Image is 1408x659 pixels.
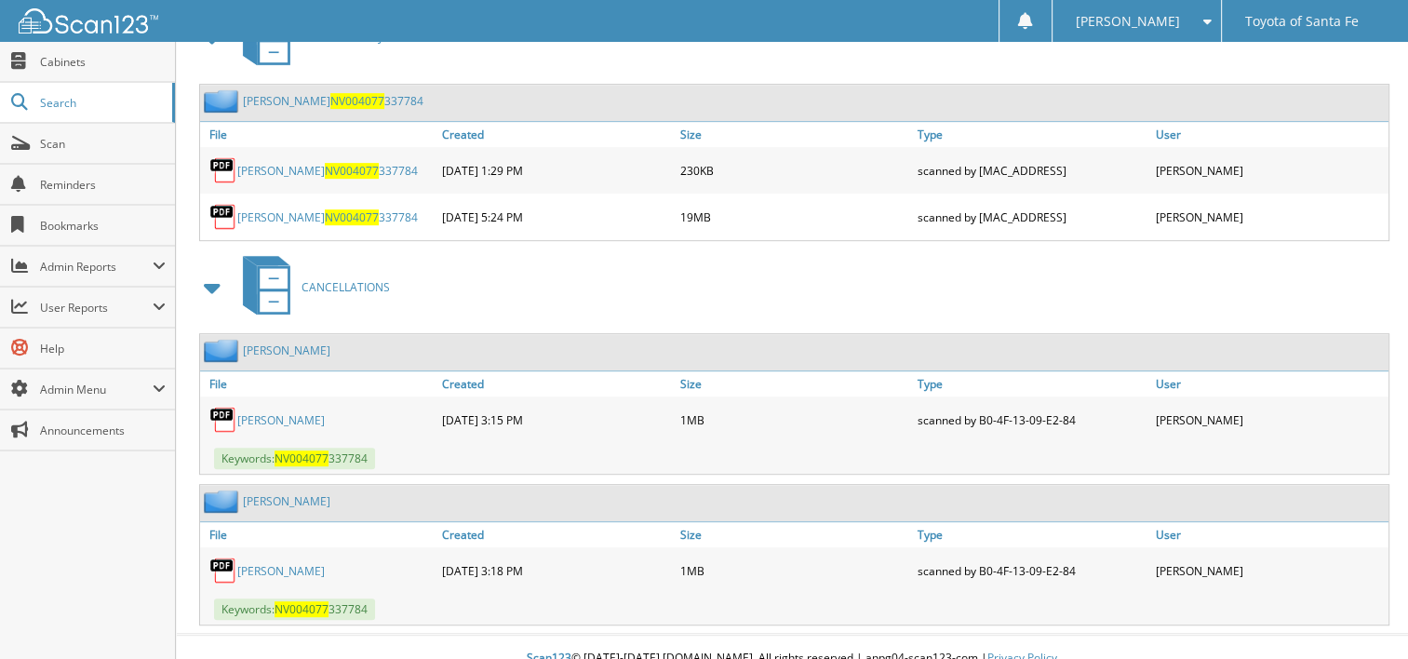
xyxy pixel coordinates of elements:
div: [DATE] 3:15 PM [437,401,675,438]
span: Bookmarks [40,218,166,234]
span: Admin Menu [40,382,153,397]
span: NV004077 [325,209,379,225]
a: File [200,122,437,147]
a: Size [676,371,913,397]
a: Type [913,371,1150,397]
a: Created [437,122,675,147]
span: NV004077 [275,451,329,466]
div: [PERSON_NAME] [1151,401,1388,438]
span: NV004077 [325,163,379,179]
img: PDF.png [209,406,237,434]
span: Help [40,341,166,356]
a: Type [913,522,1150,547]
div: scanned by B0-4F-13-09-E2-84 [913,401,1150,438]
a: [PERSON_NAME] [237,563,325,579]
div: [DATE] 5:24 PM [437,198,675,235]
div: 1MB [676,552,913,589]
a: [PERSON_NAME]NV004077337784 [243,93,423,109]
a: CANCELLATIONS [232,250,390,324]
a: [PERSON_NAME]NV004077337784 [237,209,418,225]
a: File [200,522,437,547]
span: Search [40,95,163,111]
span: [PERSON_NAME] [1076,16,1180,27]
a: [PERSON_NAME] [243,493,330,509]
img: scan123-logo-white.svg [19,8,158,34]
div: 1MB [676,401,913,438]
a: Size [676,122,913,147]
a: [PERSON_NAME]NV004077337784 [237,163,418,179]
img: PDF.png [209,203,237,231]
a: [PERSON_NAME] [243,343,330,358]
span: NV004077 [275,601,329,617]
a: User [1151,122,1388,147]
a: [PERSON_NAME] [237,412,325,428]
span: Admin Reports [40,259,153,275]
a: File [200,371,437,397]
span: Cabinets [40,54,166,70]
div: scanned by [MAC_ADDRESS] [913,198,1150,235]
a: Created [437,371,675,397]
div: [PERSON_NAME] [1151,552,1388,589]
img: folder2.png [204,339,243,362]
div: 19MB [676,198,913,235]
span: Announcements [40,423,166,438]
span: Toyota of Santa Fe [1245,16,1359,27]
a: Created [437,522,675,547]
div: scanned by [MAC_ADDRESS] [913,152,1150,189]
div: [DATE] 3:18 PM [437,552,675,589]
span: NV004077 [330,93,384,109]
a: Size [676,522,913,547]
img: PDF.png [209,156,237,184]
a: Type [913,122,1150,147]
span: Keywords: 337784 [214,598,375,620]
img: folder2.png [204,490,243,513]
a: User [1151,522,1388,547]
div: [DATE] 1:29 PM [437,152,675,189]
img: PDF.png [209,557,237,585]
span: Scan [40,136,166,152]
span: User Reports [40,300,153,316]
div: [PERSON_NAME] [1151,198,1388,235]
div: [PERSON_NAME] [1151,152,1388,189]
img: folder2.png [204,89,243,113]
div: scanned by B0-4F-13-09-E2-84 [913,552,1150,589]
span: CANCELLATIONS [302,279,390,295]
span: Reminders [40,177,166,193]
iframe: Chat Widget [1315,570,1408,659]
a: User [1151,371,1388,397]
span: Keywords: 337784 [214,448,375,469]
div: 230KB [676,152,913,189]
